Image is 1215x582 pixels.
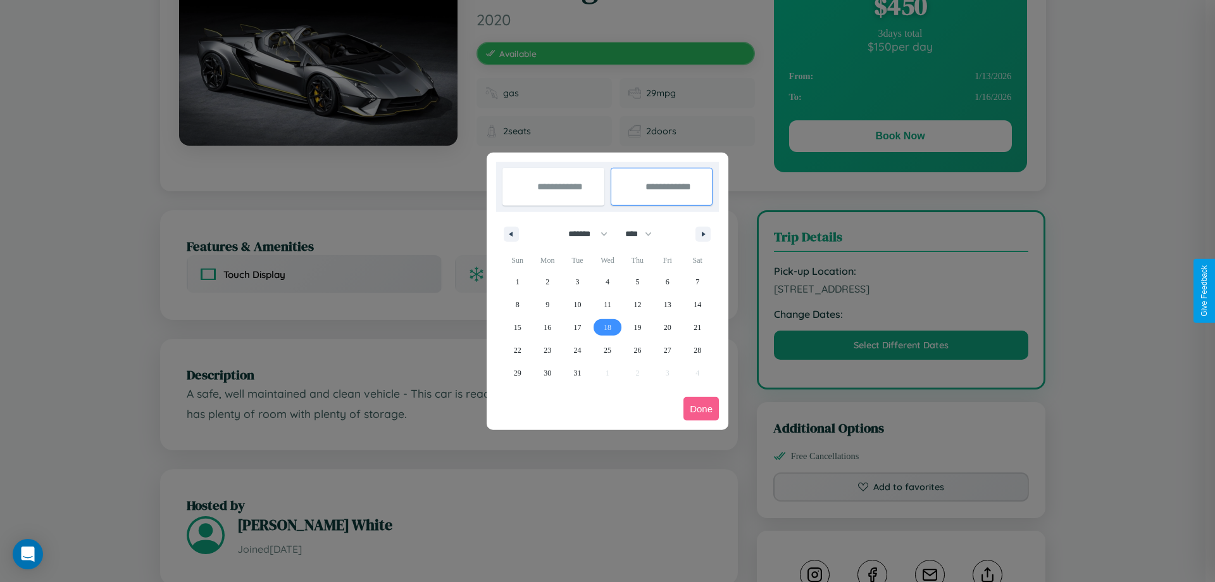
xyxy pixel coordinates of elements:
button: 29 [502,362,532,384]
span: Wed [592,250,622,270]
button: Done [683,397,719,421]
div: Open Intercom Messenger [13,539,43,569]
button: 2 [532,270,562,293]
span: 13 [664,293,671,316]
button: 25 [592,339,622,362]
span: 5 [635,270,639,293]
button: 12 [623,293,652,316]
button: 23 [532,339,562,362]
button: 27 [652,339,682,362]
span: 27 [664,339,671,362]
span: 31 [574,362,582,384]
span: 7 [695,270,699,293]
span: 22 [514,339,521,362]
button: 28 [683,339,713,362]
button: 1 [502,270,532,293]
button: 6 [652,270,682,293]
span: 11 [604,293,611,316]
span: Thu [623,250,652,270]
span: 24 [574,339,582,362]
span: Sat [683,250,713,270]
span: 23 [544,339,551,362]
button: 11 [592,293,622,316]
button: 16 [532,316,562,339]
span: Fri [652,250,682,270]
button: 22 [502,339,532,362]
button: 4 [592,270,622,293]
button: 8 [502,293,532,316]
span: Mon [532,250,562,270]
span: 21 [694,316,701,339]
button: 15 [502,316,532,339]
span: Tue [563,250,592,270]
div: Give Feedback [1200,265,1209,317]
span: 30 [544,362,551,384]
span: 4 [606,270,609,293]
span: 6 [666,270,670,293]
span: 10 [574,293,582,316]
span: 17 [574,316,582,339]
span: 14 [694,293,701,316]
button: 3 [563,270,592,293]
span: 9 [545,293,549,316]
span: 25 [604,339,611,362]
button: 21 [683,316,713,339]
span: 29 [514,362,521,384]
button: 10 [563,293,592,316]
button: 19 [623,316,652,339]
button: 31 [563,362,592,384]
span: 20 [664,316,671,339]
span: 2 [545,270,549,293]
button: 20 [652,316,682,339]
button: 30 [532,362,562,384]
span: 18 [604,316,611,339]
span: 15 [514,316,521,339]
span: 26 [633,339,641,362]
button: 17 [563,316,592,339]
span: 19 [633,316,641,339]
button: 5 [623,270,652,293]
button: 13 [652,293,682,316]
button: 24 [563,339,592,362]
span: Sun [502,250,532,270]
span: 16 [544,316,551,339]
button: 18 [592,316,622,339]
span: 8 [516,293,520,316]
span: 3 [576,270,580,293]
button: 26 [623,339,652,362]
button: 9 [532,293,562,316]
span: 12 [633,293,641,316]
span: 1 [516,270,520,293]
span: 28 [694,339,701,362]
button: 14 [683,293,713,316]
button: 7 [683,270,713,293]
